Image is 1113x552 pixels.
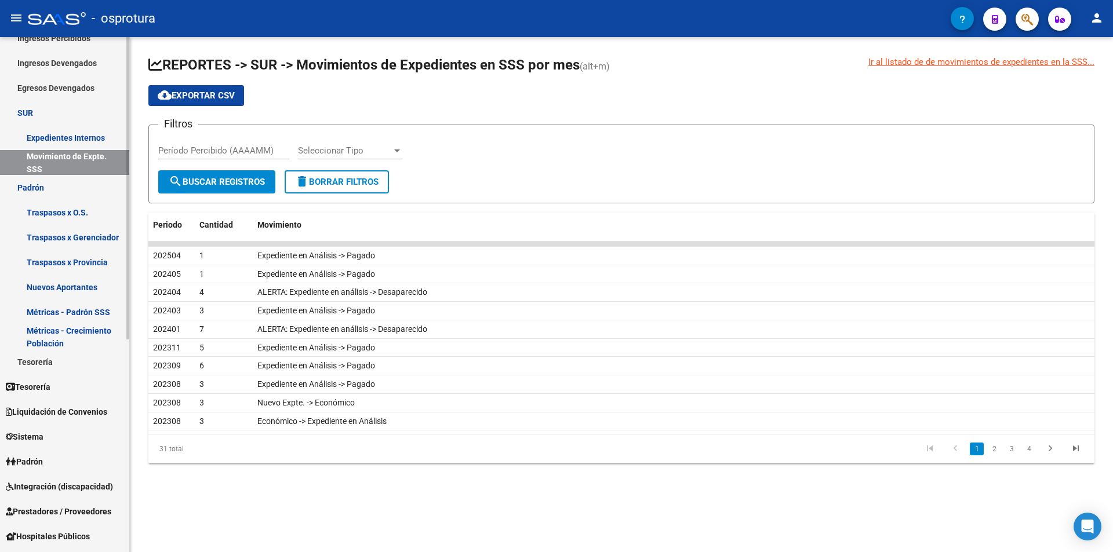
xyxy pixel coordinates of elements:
a: Ir al listado de de movimientos de expedientes en la SSS... [868,56,1094,68]
span: Expediente en Análisis -> Pagado [257,251,375,260]
span: Nuevo Expte. -> Económico [257,398,355,407]
mat-icon: person [1090,11,1104,25]
span: Expediente en Análisis -> Pagado [257,361,375,370]
mat-icon: delete [295,174,309,188]
span: Prestadores / Proveedores [6,505,111,518]
mat-icon: cloud_download [158,88,172,102]
a: go to first page [919,443,941,455]
span: 7 [199,324,204,334]
a: 3 [1005,443,1019,455]
span: Periodo [153,220,182,229]
span: 202403 [153,306,181,315]
div: Open Intercom Messenger [1074,513,1101,540]
span: REPORTES -> SUR -> Movimientos de Expedientes en SSS por mes [148,57,580,73]
datatable-header-cell: Cantidad [195,213,253,237]
span: 202308 [153,416,181,426]
button: Exportar CSV [148,85,244,106]
mat-icon: search [169,174,183,188]
span: Hospitales Públicos [6,530,90,543]
span: 202405 [153,269,181,279]
span: Liquidación de Convenios [6,405,107,418]
a: go to last page [1065,443,1087,455]
span: 202308 [153,398,181,407]
span: Tesorería [6,381,50,393]
span: Exportar CSV [158,90,235,101]
mat-icon: menu [9,11,23,25]
button: Borrar Filtros [285,170,389,193]
span: Expediente en Análisis -> Pagado [257,343,375,352]
span: 202404 [153,287,181,297]
span: ALERTA: Expediente en análisis -> Desaparecido [257,324,427,334]
span: 202504 [153,251,181,260]
span: Expediente en Análisis -> Pagado [257,269,375,279]
span: Movimiento [257,220,301,229]
div: 31 total [148,434,336,463]
span: Integración (discapacidad) [6,480,113,493]
a: 1 [970,443,984,455]
span: Económico -> Expediente en Análisis [257,416,387,426]
a: go to next page [1039,443,1061,455]
span: 6 [199,361,204,370]
span: Buscar Registros [169,177,265,187]
span: 3 [199,398,204,407]
li: page 1 [968,439,985,459]
span: 4 [199,287,204,297]
span: Expediente en Análisis -> Pagado [257,306,375,315]
span: 1 [199,269,204,279]
datatable-header-cell: Periodo [148,213,195,237]
span: 202309 [153,361,181,370]
span: Sistema [6,430,43,443]
span: 202308 [153,379,181,389]
a: go to previous page [944,443,966,455]
li: page 3 [1003,439,1020,459]
span: Cantidad [199,220,233,229]
span: 5 [199,343,204,352]
button: Buscar Registros [158,170,275,193]
span: 3 [199,416,204,426]
a: 2 [987,443,1001,455]
li: page 4 [1020,439,1038,459]
span: Padrón [6,455,43,468]
a: 4 [1022,443,1036,455]
span: ALERTA: Expediente en análisis -> Desaparecido [257,287,427,297]
span: 3 [199,306,204,315]
span: Expediente en Análisis -> Pagado [257,379,375,389]
span: Borrar Filtros [295,177,379,187]
span: 202311 [153,343,181,352]
h3: Filtros [158,116,198,132]
span: Seleccionar Tipo [298,145,392,156]
span: - osprotura [92,6,155,31]
span: 1 [199,251,204,260]
span: 3 [199,379,204,389]
li: page 2 [985,439,1003,459]
datatable-header-cell: Movimiento [253,213,1094,237]
span: (alt+m) [580,61,610,72]
span: 202401 [153,324,181,334]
